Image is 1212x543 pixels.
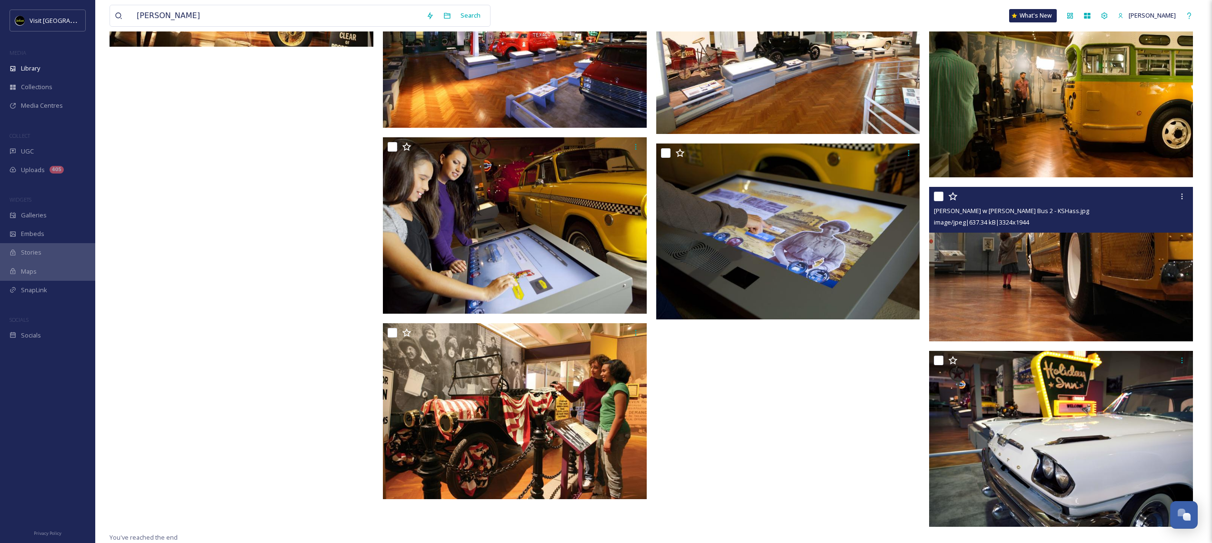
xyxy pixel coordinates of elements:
[110,533,178,542] span: You've reached the end
[929,187,1193,341] img: Lillian w Rosa Parks Bus 2 - KSHass.jpg
[383,323,647,500] img: THF-_Photo_Credit_Bill_Bowen_0146_HR.jpeg
[34,530,61,536] span: Privacy Policy
[10,132,30,139] span: COLLECT
[21,64,40,73] span: Library
[10,49,26,56] span: MEDIA
[21,229,44,238] span: Embeds
[10,196,31,203] span: WIDGETS
[132,5,421,26] input: Search your library
[383,137,647,314] img: Touch_Screen_Interactive_-_The_Henry_Ford.jpeg
[10,316,29,323] span: SOCIALS
[934,206,1089,215] span: [PERSON_NAME] w [PERSON_NAME] Bus 2 - KSHass.jpg
[1009,9,1057,22] a: What's New
[21,82,52,92] span: Collections
[1170,501,1198,529] button: Open Chat
[1113,6,1181,25] a: [PERSON_NAME]
[1129,11,1176,20] span: [PERSON_NAME]
[21,165,45,174] span: Uploads
[21,267,37,276] span: Maps
[21,211,47,220] span: Galleries
[50,166,64,174] div: 405
[15,16,25,25] img: VISIT%20DETROIT%20LOGO%20-%20BLACK%20BACKGROUND.png
[929,351,1193,527] img: Holiday_Inn_Sign_and_1957_De_Soto_Fireflite_-_The_Henry_Ford.jpeg
[21,101,63,110] span: Media Centres
[30,16,103,25] span: Visit [GEOGRAPHIC_DATA]
[21,248,41,257] span: Stories
[656,143,920,320] img: Touch_Screen_Interactive_-_3_-_The_Henry_Ford.jpeg
[34,527,61,538] a: Privacy Policy
[21,286,47,295] span: SnapLink
[456,6,485,25] div: Search
[934,218,1029,226] span: image/jpeg | 637.34 kB | 3324 x 1944
[21,147,34,156] span: UGC
[21,331,41,340] span: Socials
